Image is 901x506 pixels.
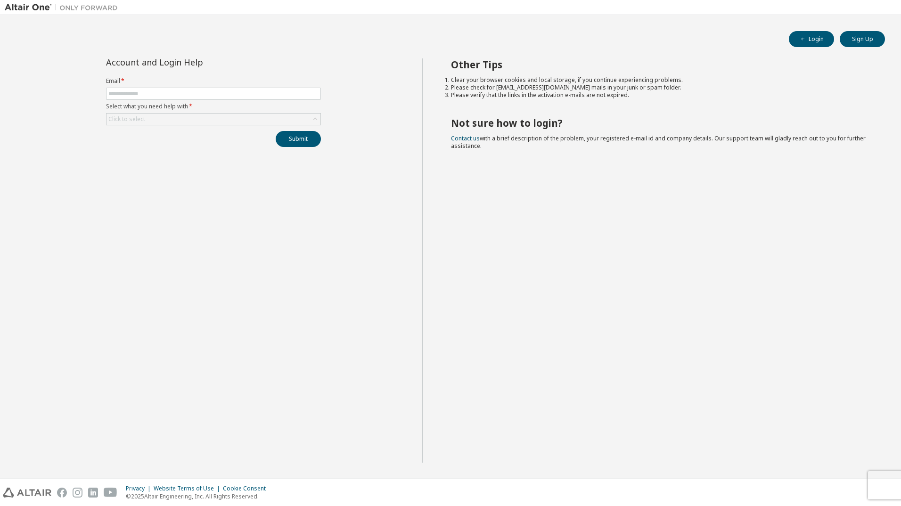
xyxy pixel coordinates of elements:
div: Click to select [106,114,320,125]
img: facebook.svg [57,488,67,498]
img: altair_logo.svg [3,488,51,498]
li: Please check for [EMAIL_ADDRESS][DOMAIN_NAME] mails in your junk or spam folder. [451,84,868,91]
button: Submit [276,131,321,147]
h2: Not sure how to login? [451,117,868,129]
div: Account and Login Help [106,58,278,66]
p: © 2025 Altair Engineering, Inc. All Rights Reserved. [126,492,271,500]
div: Cookie Consent [223,485,271,492]
a: Contact us [451,134,480,142]
div: Privacy [126,485,154,492]
img: instagram.svg [73,488,82,498]
span: with a brief description of the problem, your registered e-mail id and company details. Our suppo... [451,134,866,150]
button: Login [789,31,834,47]
div: Click to select [108,115,145,123]
li: Clear your browser cookies and local storage, if you continue experiencing problems. [451,76,868,84]
img: youtube.svg [104,488,117,498]
button: Sign Up [840,31,885,47]
img: Altair One [5,3,123,12]
img: linkedin.svg [88,488,98,498]
label: Email [106,77,321,85]
h2: Other Tips [451,58,868,71]
div: Website Terms of Use [154,485,223,492]
li: Please verify that the links in the activation e-mails are not expired. [451,91,868,99]
label: Select what you need help with [106,103,321,110]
